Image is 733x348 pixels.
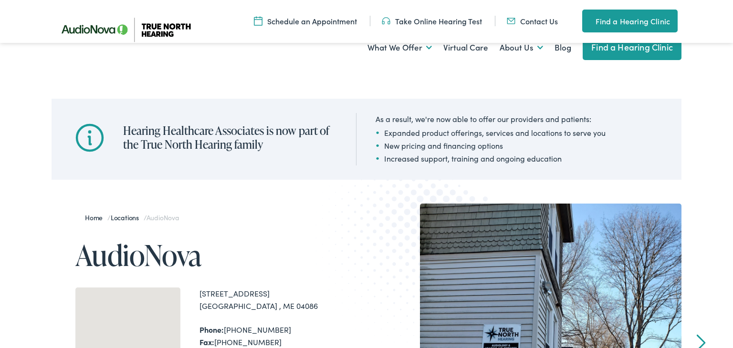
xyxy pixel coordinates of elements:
img: Headphones icon in color code ffb348 [382,16,390,26]
h2: Hearing Healthcare Associates is now part of the True North Hearing family [123,124,337,152]
div: As a result, we're now able to offer our providers and patients: [376,113,606,124]
div: [PHONE_NUMBER] [PHONE_NUMBER] [199,324,366,348]
a: About Us [500,30,543,65]
li: New pricing and financing options [376,140,606,151]
a: Contact Us [507,16,558,26]
a: Find a Hearing Clinic [582,10,678,32]
strong: Phone: [199,324,224,335]
h1: AudioNova [75,239,366,271]
span: AudioNova [147,213,179,222]
a: What We Offer [367,30,432,65]
div: [STREET_ADDRESS] [GEOGRAPHIC_DATA] , ME 04086 [199,287,366,312]
li: Increased support, training and ongoing education [376,153,606,164]
img: utility icon [582,15,591,27]
img: Mail icon in color code ffb348, used for communication purposes [507,16,515,26]
a: Take Online Hearing Test [382,16,482,26]
a: Schedule an Appointment [254,16,357,26]
img: Icon symbolizing a calendar in color code ffb348 [254,16,262,26]
a: Find a Hearing Clinic [583,34,681,60]
a: Blog [555,30,571,65]
a: Home [85,213,107,222]
a: Virtual Care [443,30,488,65]
a: Locations [111,213,144,222]
span: / / [85,213,179,222]
li: Expanded product offerings, services and locations to serve you [376,127,606,138]
strong: Fax: [199,337,214,347]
